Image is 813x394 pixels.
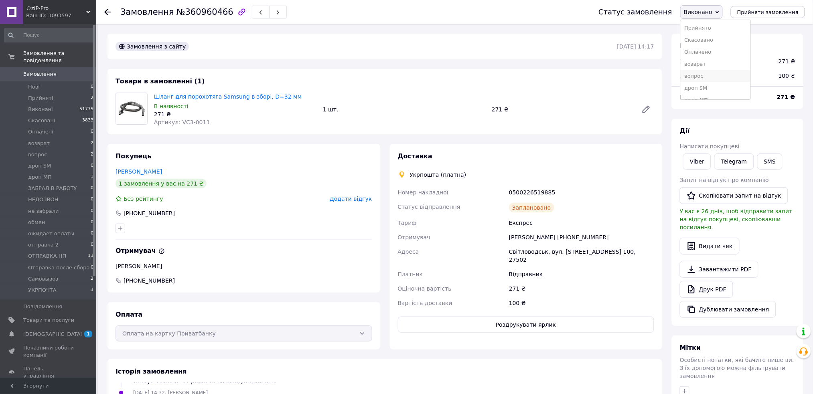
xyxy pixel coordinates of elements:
[84,331,92,337] span: 1
[91,151,93,158] span: 2
[598,8,672,16] div: Статус замовлення
[154,110,316,118] div: 271 ₴
[28,196,59,203] span: НЕДОЗВОН
[507,244,656,267] div: Світловодськ, вул. [STREET_ADDRESS] 100, 27502
[116,368,187,375] span: Історія замовлення
[26,5,86,12] span: ©ziP-Pro
[617,43,654,50] time: [DATE] 14:17
[88,253,93,260] span: 13
[116,77,205,85] span: Товари в замовленні (1)
[398,285,452,292] span: Оціночна вартість
[681,34,750,46] li: Скасовано
[28,151,47,158] span: вопрос
[28,128,53,135] span: Оплачені
[681,70,750,82] li: вопрос
[124,196,163,202] span: Без рейтингу
[91,174,93,181] span: 1
[23,71,57,78] span: Замовлення
[91,128,93,135] span: 0
[680,357,794,379] span: Особисті нотатки, які бачите лише ви. З їх допомогою можна фільтрувати замовлення
[408,171,468,179] div: Укрпошта (платна)
[91,264,93,271] span: 0
[398,300,452,306] span: Вартість доставки
[28,106,53,113] span: Виконані
[681,46,750,58] li: Оплачено
[176,7,233,17] span: №360960466
[28,219,45,226] span: обмен
[28,162,51,170] span: дроп SM
[91,140,93,147] span: 2
[28,185,77,192] span: ЗАБРАЛ В РАБОТУ
[507,296,656,310] div: 100 ₴
[104,8,111,16] div: Повернутися назад
[680,344,701,352] span: Мітки
[398,152,433,160] span: Доставка
[681,58,750,70] li: возврат
[507,185,656,200] div: 0500226519885
[4,28,94,42] input: Пошук
[28,140,50,147] span: возврат
[680,208,793,230] span: У вас є 26 днів, щоб відправити запит на відгук покупцеві, скопіювавши посилання.
[123,209,176,217] div: [PHONE_NUMBER]
[398,234,430,240] span: Отримувач
[154,119,210,125] span: Артикул: VC3-0011
[116,152,152,160] span: Покупець
[116,42,189,51] div: Замовлення з сайту
[23,331,83,338] span: [DEMOGRAPHIC_DATA]
[154,93,302,100] a: Шланг для порохотяга Samsung в зборі, D=32 мм
[681,22,750,34] li: Прийнято
[398,317,655,333] button: Роздрукувати ярлик
[779,57,795,65] div: 271 ₴
[91,219,93,226] span: 0
[23,317,74,324] span: Товари та послуги
[638,101,654,117] a: Редагувати
[116,168,162,175] a: [PERSON_NAME]
[116,95,147,121] img: Шланг для порохотяга Samsung в зборі, D=32 мм
[680,261,758,278] a: Завантажити PDF
[79,106,93,113] span: 51775
[154,103,189,109] span: В наявності
[26,12,96,19] div: Ваш ID: 3093597
[28,208,59,215] span: не забрали
[91,196,93,203] span: 0
[116,179,207,188] div: 1 замовлення у вас на 271 ₴
[330,196,372,202] span: Додати відгук
[28,117,55,124] span: Скасовані
[731,6,805,18] button: Прийняти замовлення
[757,154,783,170] button: SMS
[28,95,53,102] span: Прийняті
[777,94,795,100] b: 271 ₴
[116,311,142,318] span: Оплата
[714,154,754,170] a: Telegram
[91,95,93,102] span: 2
[28,275,58,283] span: Самовывоз
[23,344,74,359] span: Показники роботи компанії
[680,281,733,298] a: Друк PDF
[507,216,656,230] div: Експрес
[123,277,176,285] span: [PHONE_NUMBER]
[681,82,750,94] li: дроп SM
[120,7,174,17] span: Замовлення
[23,365,74,380] span: Панель управління
[91,287,93,294] span: 3
[320,104,489,115] div: 1 шт.
[489,104,635,115] div: 271 ₴
[91,230,93,237] span: 0
[91,241,93,249] span: 0
[23,303,62,310] span: Повідомлення
[91,275,93,283] span: 2
[28,287,57,294] span: УКРПОЧТА
[680,94,732,100] span: Всього до сплати
[28,241,59,249] span: отправка 2
[116,247,165,255] span: Отримувач
[737,9,799,15] span: Прийняти замовлення
[398,220,417,226] span: Тариф
[398,204,460,210] span: Статус відправлення
[680,177,769,183] span: Запит на відгук про компанію
[91,185,93,192] span: 0
[91,83,93,91] span: 0
[507,230,656,244] div: [PERSON_NAME] [PHONE_NUMBER]
[680,301,776,318] button: Дублювати замовлення
[91,162,93,170] span: 0
[91,208,93,215] span: 0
